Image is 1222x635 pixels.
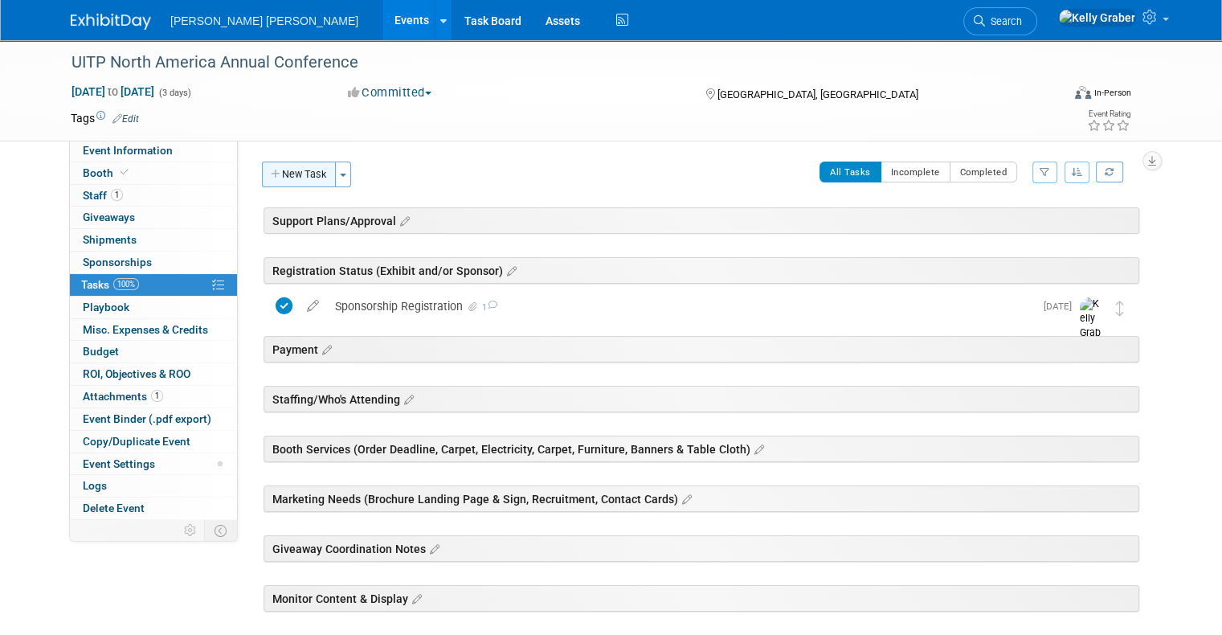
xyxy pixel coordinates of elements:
button: All Tasks [819,162,881,182]
span: [DATE] [1044,301,1080,312]
img: ExhibitDay [71,14,151,30]
img: Format-Inperson.png [1075,86,1091,99]
div: Event Format [975,84,1131,108]
div: Payment [264,336,1139,363]
a: Edit sections [396,212,410,228]
a: Sponsorships [70,252,237,273]
span: Sponsorships [83,256,152,268]
span: Giveaways [83,211,135,223]
a: Booth [70,162,237,184]
a: Edit sections [400,391,414,407]
img: Kelly Graber [1058,9,1136,27]
div: Event Rating [1087,110,1130,118]
div: Support Plans/Approval [264,207,1139,234]
a: Attachments1 [70,386,237,408]
span: Playbook [83,301,129,313]
span: [DATE] [DATE] [71,84,155,99]
a: Edit sections [426,540,439,556]
a: Misc. Expenses & Credits [70,319,237,341]
a: Event Information [70,140,237,162]
a: Giveaways [70,207,237,228]
button: Incomplete [881,162,950,182]
a: Tasks100% [70,274,237,296]
div: Booth Services (Order Deadline, Carpet, Electricity, Carpet, Furniture, Banners & Table Cloth) [264,436,1139,462]
div: Marketing Needs (Brochure Landing Page & Sign, Recruitment, Contact Cards) [264,485,1139,512]
a: Shipments [70,229,237,251]
span: Search [985,15,1022,27]
a: Staff1 [70,185,237,207]
span: [GEOGRAPHIC_DATA], [GEOGRAPHIC_DATA] [717,88,918,100]
img: Kelly Graber [1080,297,1104,354]
a: Delete Event [70,498,237,519]
div: Registration Status (Exhibit and/or Sponsor) [264,257,1139,284]
a: Event Binder (.pdf export) [70,408,237,430]
span: Tasks [81,278,139,291]
span: ROI, Objectives & ROO [83,367,190,380]
div: In-Person [1093,87,1131,99]
a: Edit sections [503,262,517,278]
a: Logs [70,475,237,497]
span: 1 [111,189,123,201]
a: Event Settings [70,453,237,475]
i: Move task [1116,301,1124,316]
a: Edit sections [678,490,692,506]
span: Delete Event [83,502,145,514]
a: ROI, Objectives & ROO [70,363,237,385]
td: Toggle Event Tabs [205,520,238,541]
span: Shipments [83,233,137,246]
span: Event Binder (.pdf export) [83,412,211,425]
span: Modified Layout [218,461,223,466]
td: Personalize Event Tab Strip [177,520,205,541]
span: Event Settings [83,457,155,470]
a: edit [299,299,327,313]
a: Playbook [70,297,237,318]
button: New Task [262,162,336,187]
span: Attachments [83,390,163,403]
span: Staff [83,189,123,202]
a: Edit sections [318,341,332,357]
a: Search [963,7,1037,35]
td: Tags [71,110,139,126]
div: Sponsorship Registration [327,293,1034,320]
button: Completed [950,162,1018,182]
span: Misc. Expenses & Credits [83,323,208,336]
span: [PERSON_NAME] [PERSON_NAME] [170,14,358,27]
a: Edit [112,113,139,125]
button: Committed [342,84,438,101]
span: 1 [480,302,497,313]
span: to [105,85,121,98]
a: Edit sections [750,440,764,457]
span: 100% [113,278,139,290]
a: Edit sections [408,590,422,606]
span: (3 days) [157,88,191,98]
span: Event Information [83,144,173,157]
span: Logs [83,479,107,492]
div: Monitor Content & Display [264,585,1139,612]
div: UITP North America Annual Conference [66,48,1041,77]
a: Refresh [1096,162,1123,182]
span: Copy/Duplicate Event [83,435,190,448]
span: 1 [151,390,163,402]
span: Budget [83,345,119,358]
a: Budget [70,341,237,363]
span: Booth [83,166,132,179]
div: Staffing/Who's Attending [264,386,1139,412]
div: Giveaway Coordination Notes [264,535,1139,562]
a: Copy/Duplicate Event [70,431,237,453]
i: Booth reservation complete [121,168,129,177]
